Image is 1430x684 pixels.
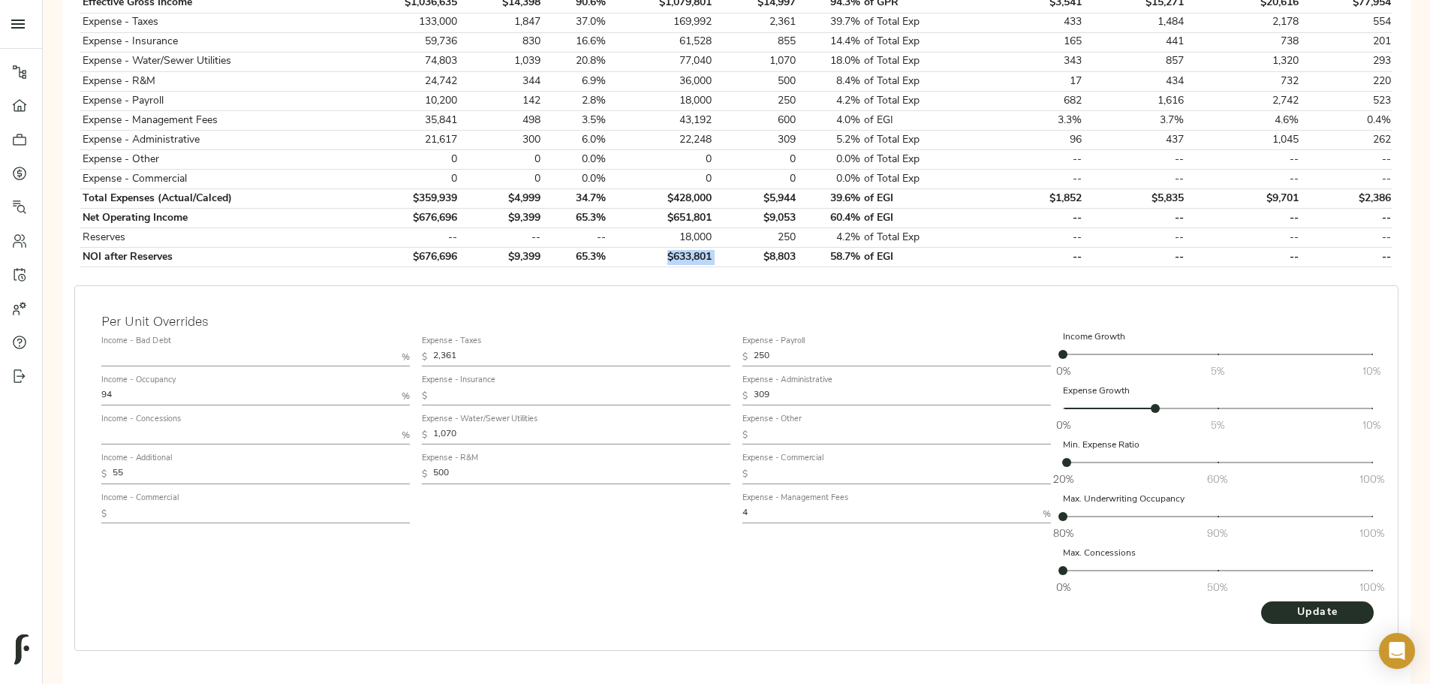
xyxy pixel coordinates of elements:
td: -- [1084,209,1186,228]
td: $676,696 [357,209,459,228]
p: Max. Underwriting Occupancy [1063,493,1371,506]
td: $4,999 [459,189,543,209]
td: of EGI [863,209,973,228]
td: 0.0% [543,150,608,170]
td: 36,000 [608,72,714,92]
td: -- [1186,170,1300,189]
td: 500 [714,72,797,92]
td: 8.4% [797,72,863,92]
td: 1,616 [1084,92,1186,111]
td: Total Expenses (Actual/Calced) [80,189,357,209]
td: $8,803 [714,248,797,267]
td: 344 [459,72,543,92]
td: 1,070 [714,52,797,71]
p: $ [101,468,107,481]
td: 165 [973,32,1083,52]
td: of Total Exp [863,52,973,71]
td: 6.0% [543,131,608,150]
td: -- [1186,150,1300,170]
td: 0 [714,150,797,170]
label: Income - Additional [101,455,172,463]
td: 59,736 [357,32,459,52]
td: 74,803 [357,52,459,71]
td: of Total Exp [863,131,973,150]
div: Open Intercom Messenger [1379,633,1415,669]
td: 1,484 [1084,13,1186,32]
td: 554 [1300,13,1392,32]
td: 5.2% [797,131,863,150]
td: 4.0% [797,111,863,131]
td: 96 [973,131,1083,150]
td: -- [1300,150,1392,170]
span: 100% [1359,472,1384,487]
td: Expense - Taxes [80,13,357,32]
td: 682 [973,92,1083,111]
td: of Total Exp [863,170,973,189]
td: $359,939 [357,189,459,209]
td: 142 [459,92,543,111]
td: 35,841 [357,111,459,131]
h5: Per Unit Overrides [101,312,209,330]
td: 2,178 [1186,13,1300,32]
td: 855 [714,32,797,52]
td: -- [1084,248,1186,267]
td: -- [1300,248,1392,267]
td: 65.3% [543,209,608,228]
td: 250 [714,228,797,248]
td: -- [1300,228,1392,248]
td: 21,617 [357,131,459,150]
td: -- [357,228,459,248]
td: 39.7% [797,13,863,32]
td: 0 [459,150,543,170]
td: 343 [973,52,1083,71]
p: Max. Concessions [1063,547,1371,560]
td: 60.4% [797,209,863,228]
td: NOI after Reserves [80,248,357,267]
span: 10% [1362,363,1380,378]
td: -- [1084,150,1186,170]
p: $ [422,468,427,481]
td: Expense - Administrative [80,131,357,150]
td: 3.5% [543,111,608,131]
label: Expense - Management Fees [742,494,848,502]
td: 18,000 [608,228,714,248]
td: 0.0% [543,170,608,189]
span: 5% [1211,417,1224,432]
span: 20% [1053,472,1073,487]
span: 10% [1362,417,1380,432]
p: Min. Expense Ratio [1063,438,1371,452]
td: 0 [714,170,797,189]
td: 738 [1186,32,1300,52]
td: 58.7% [797,248,863,267]
td: 16.6% [543,32,608,52]
td: $5,835 [1084,189,1186,209]
td: -- [973,209,1083,228]
td: 37.0% [543,13,608,32]
td: 1,320 [1186,52,1300,71]
td: 39.6% [797,189,863,209]
td: -- [973,248,1083,267]
td: 77,040 [608,52,714,71]
td: Expense - Water/Sewer Utilities [80,52,357,71]
td: 2,742 [1186,92,1300,111]
td: 262 [1300,131,1392,150]
label: Expense - Insurance [422,376,495,384]
td: 10,200 [357,92,459,111]
td: 433 [973,13,1083,32]
td: 0 [608,170,714,189]
p: Income Growth [1063,330,1371,344]
label: Expense - Administrative [742,376,832,384]
td: 14.4% [797,32,863,52]
td: of Total Exp [863,150,973,170]
span: 0% [1056,363,1070,378]
p: % [402,429,410,442]
td: 18,000 [608,92,714,111]
td: 4.6% [1186,111,1300,131]
td: 22,248 [608,131,714,150]
td: Reserves [80,228,357,248]
td: Expense - Management Fees [80,111,357,131]
td: $2,386 [1300,189,1392,209]
span: 5% [1211,363,1224,378]
td: -- [1186,209,1300,228]
td: 17 [973,72,1083,92]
